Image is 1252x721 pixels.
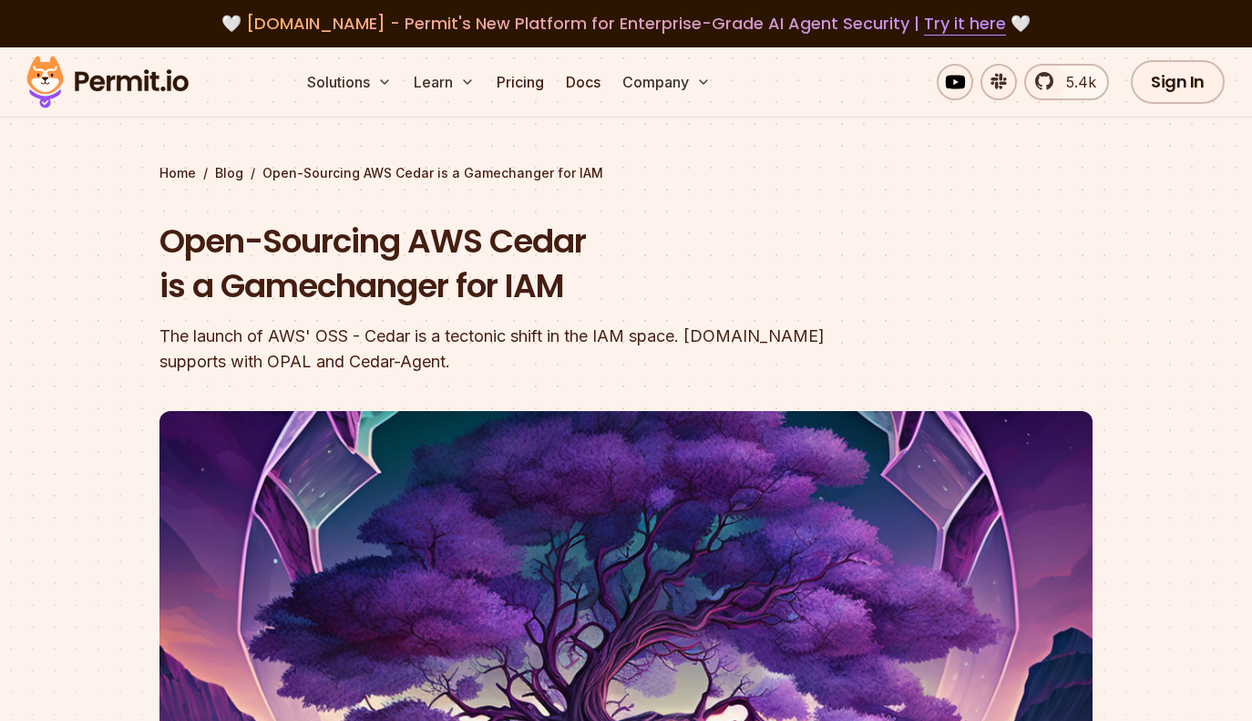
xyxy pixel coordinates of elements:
[300,64,399,100] button: Solutions
[559,64,608,100] a: Docs
[1131,60,1225,104] a: Sign In
[246,12,1006,35] span: [DOMAIN_NAME] - Permit's New Platform for Enterprise-Grade AI Agent Security |
[159,164,1093,182] div: / /
[406,64,482,100] button: Learn
[159,324,859,375] div: The launch of AWS' OSS - Cedar is a tectonic shift in the IAM space. [DOMAIN_NAME] supports with ...
[44,11,1208,36] div: 🤍 🤍
[159,164,196,182] a: Home
[159,219,859,309] h1: Open-Sourcing AWS Cedar is a Gamechanger for IAM
[18,51,197,113] img: Permit logo
[1055,71,1096,93] span: 5.4k
[924,12,1006,36] a: Try it here
[615,64,718,100] button: Company
[1024,64,1109,100] a: 5.4k
[489,64,551,100] a: Pricing
[215,164,243,182] a: Blog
